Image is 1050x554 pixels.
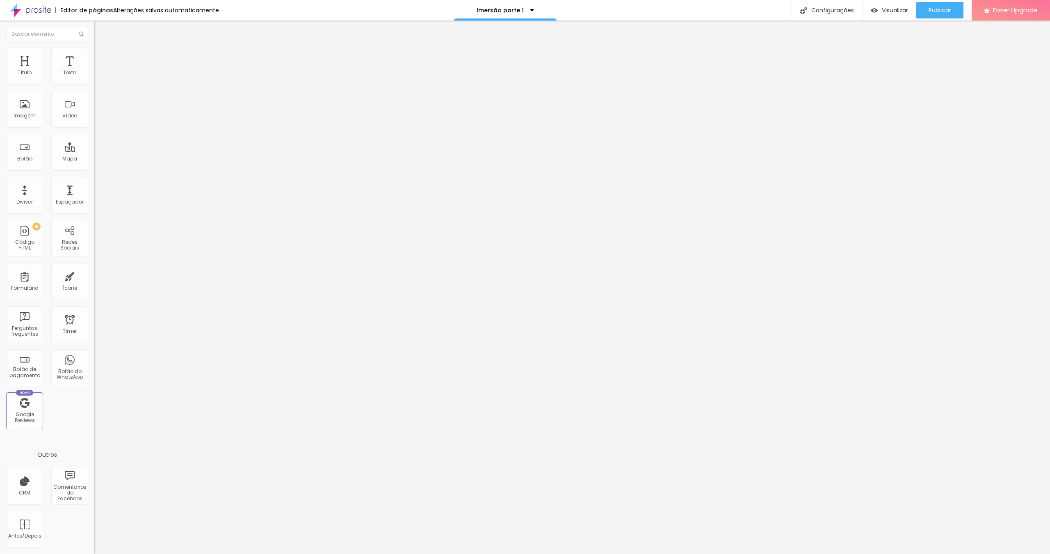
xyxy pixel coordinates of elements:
div: Antes/Depois [8,533,41,539]
div: Código HTML [8,239,41,251]
div: Ícone [63,285,77,291]
img: Icone [800,7,807,14]
div: Mapa [62,156,77,162]
span: Fazer Upgrade [993,7,1038,14]
div: Espaçador [56,199,84,205]
span: Visualizar [882,7,908,14]
div: CRM [19,490,30,496]
button: Visualizar [863,2,916,18]
span: Publicar [929,7,951,14]
div: Comentários do Facebook [53,484,86,502]
div: Alterações salvas automaticamente [113,7,219,13]
div: Novo [16,390,34,396]
div: Texto [63,70,76,76]
div: Google Reviews [8,412,41,424]
div: Redes Sociais [53,239,86,251]
div: Botão do WhatsApp [53,369,86,380]
iframe: Editor [94,21,1050,554]
div: Vídeo [62,113,77,119]
div: Botão de pagamento [8,366,41,378]
button: Publicar [916,2,963,18]
div: Título [18,70,32,76]
img: Icone [79,32,84,37]
p: Imersão parte 1 [477,7,524,13]
div: Formulário [11,285,38,291]
div: Timer [63,328,77,334]
div: Imagem [14,113,36,119]
div: Editor de páginas [55,7,113,13]
div: Botão [17,156,32,162]
img: view-1.svg [871,7,878,14]
div: Perguntas frequentes [8,325,41,337]
input: Buscar elemento [6,27,88,41]
div: Divisor [16,199,33,205]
